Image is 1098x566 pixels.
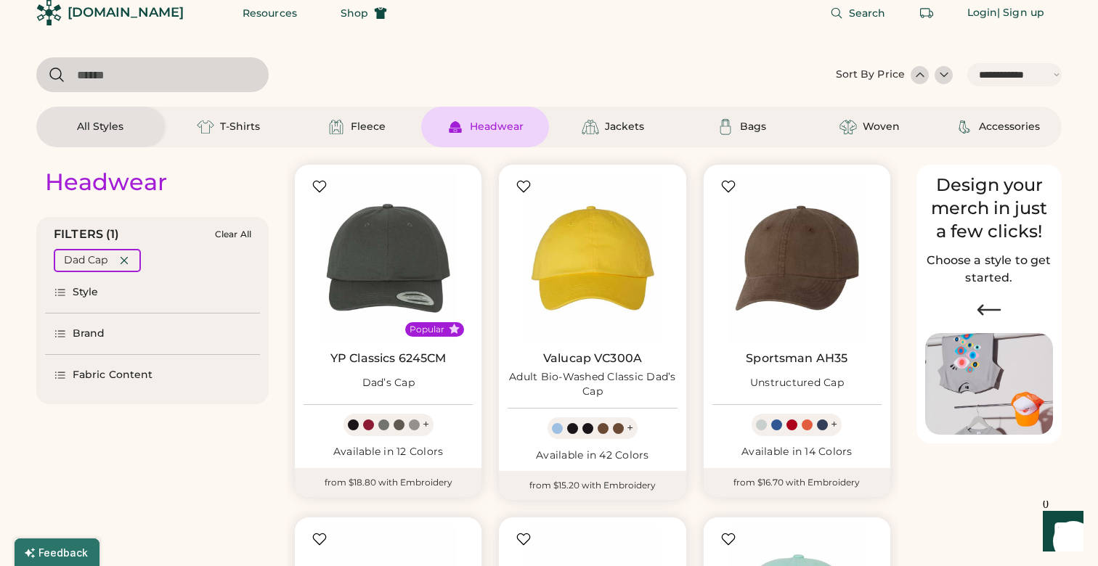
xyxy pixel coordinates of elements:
img: Woven Icon [839,118,857,136]
div: Headwear [470,120,524,134]
iframe: Front Chat [1029,501,1091,563]
div: Brand [73,327,105,341]
div: Dad Cap [64,253,107,268]
div: Dad’s Cap [362,376,415,390]
div: Sort By Price [836,67,905,82]
div: Style [73,285,99,300]
div: Headwear [45,168,167,197]
div: Login [967,6,998,20]
div: Accessories [979,120,1040,134]
div: Fabric Content [73,368,152,382]
div: + [423,417,429,432]
img: Jackets Icon [582,118,599,136]
img: Accessories Icon [956,118,973,136]
div: Design your merch in just a few clicks! [925,173,1053,243]
div: Adult Bio-Washed Classic Dad’s Cap [508,370,677,399]
span: Search [849,8,886,18]
div: Jackets [605,120,644,134]
img: Headwear Icon [447,118,464,136]
div: from $16.70 with Embroidery [704,468,890,497]
a: YP Classics 6245CM [330,351,447,366]
div: + [627,420,633,436]
div: FILTERS (1) [54,226,120,243]
div: [DOMAIN_NAME] [68,4,184,22]
div: Available in 12 Colors [304,445,473,459]
div: Clear All [215,229,251,239]
img: YP Classics 6245CM Dad’s Cap [304,173,473,343]
a: Sportsman AH35 [746,351,847,366]
div: Popular [410,324,444,335]
div: Available in 42 Colors [508,448,677,463]
div: Unstructured Cap [750,376,844,390]
img: Sportsman AH35 Unstructured Cap [712,173,882,343]
div: Bags [740,120,766,134]
div: T-Shirts [220,120,260,134]
img: Valucap VC300A Adult Bio-Washed Classic Dad’s Cap [508,173,677,343]
div: from $18.80 with Embroidery [295,468,481,497]
a: Valucap VC300A [543,351,642,366]
div: + [831,417,837,432]
img: Bags Icon [717,118,734,136]
div: Fleece [351,120,386,134]
div: All Styles [77,120,123,134]
img: Fleece Icon [328,118,345,136]
button: Popular Style [449,324,460,335]
div: from $15.20 with Embroidery [499,471,686,500]
div: Woven [863,120,900,134]
img: T-Shirts Icon [197,118,214,136]
img: Image of Lisa Congdon Eye Print on T-Shirt and Hat [925,333,1053,435]
h2: Choose a style to get started. [925,252,1053,287]
div: Available in 14 Colors [712,445,882,459]
div: | Sign up [997,6,1044,20]
span: Shop [341,8,368,18]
